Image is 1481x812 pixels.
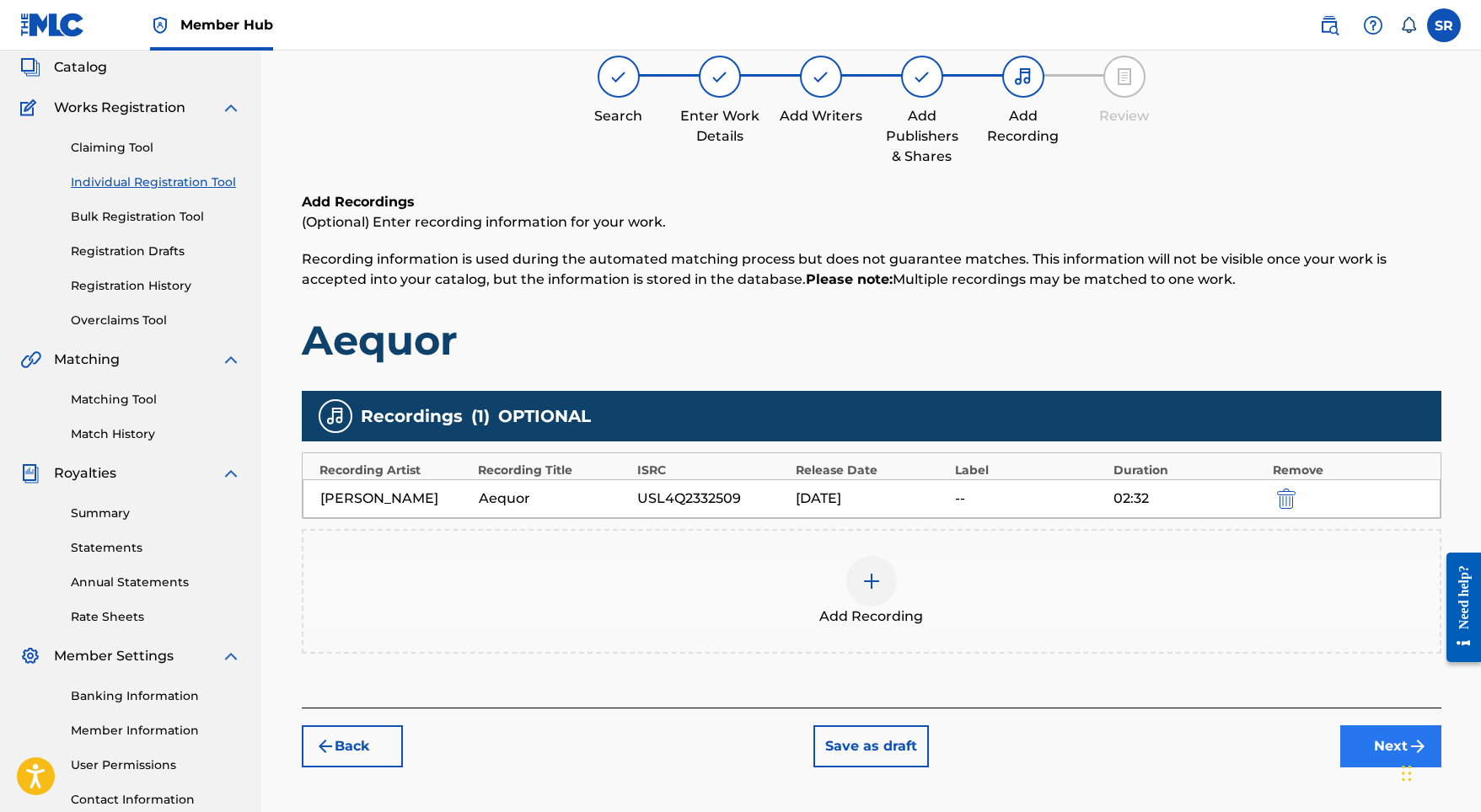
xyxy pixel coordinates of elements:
[180,15,273,35] span: Member Hub
[54,57,107,77] span: Catalog
[912,67,932,87] img: step indicator icon for Add Publishers & Shares
[811,67,831,87] img: step indicator icon for Add Writers
[54,646,174,666] span: Member Settings
[71,208,241,226] a: Bulk Registration Tool
[20,646,40,666] img: Member Settings
[1427,8,1461,42] div: User Menu
[302,251,1387,287] span: Recording information is used during the automated matching process but does not guarantee matche...
[806,271,893,287] strong: Please note:
[315,736,335,756] img: 7ee5dd4eb1f8a8e3ef2f.svg
[1356,8,1390,42] div: Help
[221,646,241,666] img: expand
[221,463,241,483] img: expand
[1312,8,1346,42] a: Public Search
[71,608,241,626] a: Rate Sheets
[1114,67,1135,87] img: step indicator icon for Review
[1319,15,1339,35] img: search
[1402,748,1412,799] div: Drag
[1363,15,1383,35] img: help
[1400,17,1417,34] div: Notifications
[71,505,241,522] a: Summary
[20,463,40,483] img: Royalties
[71,391,241,409] a: Matching Tool
[20,350,41,370] img: Matching
[813,725,929,767] button: Save as draft
[955,489,1105,509] div: --
[1082,106,1167,126] div: Review
[20,13,85,37] img: MLC Logo
[71,722,241,740] a: Member Information
[221,350,241,370] img: expand
[1113,462,1264,479] div: Duration
[221,98,241,118] img: expand
[361,403,463,429] span: Recordings
[479,489,629,509] div: Aequor
[319,462,470,479] div: Recording Artist
[1434,538,1481,677] iframe: Resource Center
[71,574,241,591] a: Annual Statements
[498,403,591,429] span: OPTIONAL
[20,57,107,77] a: CatalogCatalog
[71,791,241,809] a: Contact Information
[981,106,1065,147] div: Add Recording
[819,606,923,627] span: Add Recording
[1277,489,1296,509] img: 12a2ab48e56ec057fbd8.svg
[320,489,470,509] div: [PERSON_NAME]
[302,214,666,230] span: (Optional) Enter recording information for your work.
[54,463,116,483] span: Royalties
[71,425,241,443] a: Match History
[710,67,730,87] img: step indicator icon for Enter Work Details
[302,315,1441,366] h1: Aequor
[1013,67,1033,87] img: step indicator icon for Add Recording
[54,350,120,370] span: Matching
[302,192,1441,212] h6: Add Recordings
[796,489,946,509] div: [DATE]
[71,277,241,295] a: Registration History
[20,98,42,118] img: Works Registration
[71,687,241,705] a: Banking Information
[20,57,40,77] img: Catalog
[577,106,661,126] div: Search
[71,174,241,191] a: Individual Registration Tool
[71,139,241,157] a: Claiming Tool
[1113,489,1264,509] div: 02:32
[71,243,241,260] a: Registration Drafts
[302,725,403,767] button: Back
[71,539,241,557] a: Statements
[637,462,788,479] div: ISRC
[637,489,787,509] div: USL4Q2332509
[325,406,346,426] img: recording
[678,106,762,147] div: Enter Work Details
[71,756,241,774] a: User Permissions
[150,15,170,35] img: Top Rightsholder
[1340,725,1441,767] button: Next
[779,106,863,126] div: Add Writers
[861,571,882,591] img: add
[609,67,629,87] img: step indicator icon for Search
[54,98,185,118] span: Works Registration
[1273,462,1424,479] div: Remove
[71,312,241,329] a: Overclaims Tool
[955,462,1106,479] div: Label
[471,403,490,429] span: ( 1 )
[880,106,964,167] div: Add Publishers & Shares
[478,462,629,479] div: Recording Title
[796,462,947,479] div: Release Date
[1397,731,1481,812] iframe: Chat Widget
